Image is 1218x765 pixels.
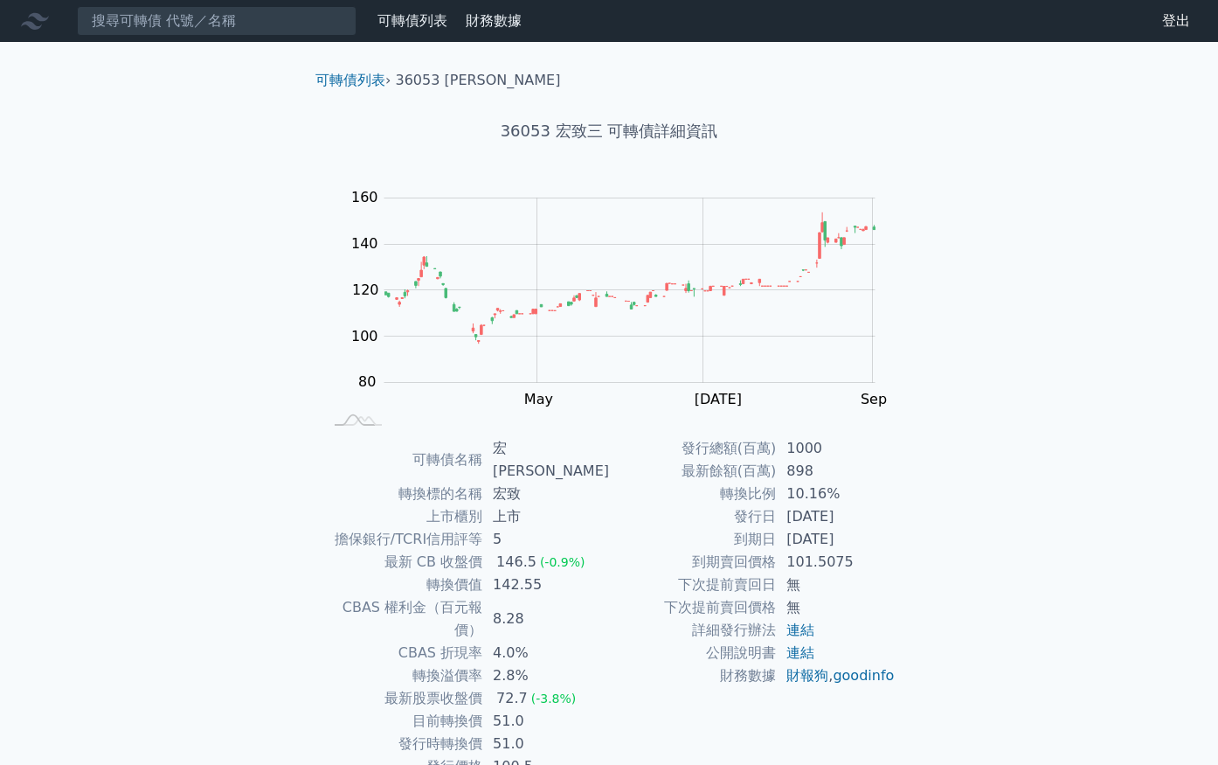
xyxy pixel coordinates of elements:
[315,72,385,88] a: 可轉債列表
[322,733,482,755] td: 發行時轉換價
[531,692,577,706] span: (-3.8%)
[776,528,896,551] td: [DATE]
[776,596,896,619] td: 無
[351,189,378,205] tspan: 160
[776,460,896,483] td: 898
[322,642,482,664] td: CBAS 折現率
[609,642,776,664] td: 公開說明書
[609,505,776,528] td: 發行日
[315,70,391,91] li: ›
[482,483,609,505] td: 宏致
[493,687,531,710] div: 72.7
[482,528,609,551] td: 5
[776,664,896,687] td: ,
[1148,7,1204,35] a: 登出
[322,664,482,687] td: 轉換溢價率
[377,12,447,29] a: 可轉債列表
[322,551,482,574] td: 最新 CB 收盤價
[351,235,378,252] tspan: 140
[358,373,376,390] tspan: 80
[776,574,896,596] td: 無
[351,328,378,344] tspan: 100
[77,6,356,36] input: 搜尋可轉債 代號／名稱
[322,528,482,551] td: 擔保銀行/TCRI信用評等
[322,505,482,528] td: 上市櫃別
[322,596,482,642] td: CBAS 權利金（百元報價）
[322,437,482,483] td: 可轉債名稱
[466,12,522,29] a: 財務數據
[786,622,814,638] a: 連結
[695,391,742,407] tspan: [DATE]
[482,664,609,687] td: 2.8%
[609,574,776,596] td: 下次提前賣回日
[482,574,609,596] td: 142.55
[609,551,776,574] td: 到期賣回價格
[786,644,814,661] a: 連結
[776,551,896,574] td: 101.5075
[776,483,896,505] td: 10.16%
[352,282,379,298] tspan: 120
[322,574,482,596] td: 轉換價值
[322,710,482,733] td: 目前轉換價
[609,460,776,483] td: 最新餘額(百萬)
[482,596,609,642] td: 8.28
[776,437,896,460] td: 1000
[482,437,609,483] td: 宏[PERSON_NAME]
[609,619,776,642] td: 詳細發行辦法
[301,119,917,143] h1: 36053 宏致三 可轉債詳細資訊
[493,551,540,574] div: 146.5
[609,596,776,619] td: 下次提前賣回價格
[861,391,887,407] tspan: Sep
[833,667,894,684] a: goodinfo
[396,70,561,91] li: 36053 [PERSON_NAME]
[776,505,896,528] td: [DATE]
[609,528,776,551] td: 到期日
[482,710,609,733] td: 51.0
[482,642,609,664] td: 4.0%
[343,189,902,442] g: Chart
[609,483,776,505] td: 轉換比例
[524,391,553,407] tspan: May
[322,687,482,710] td: 最新股票收盤價
[609,437,776,460] td: 發行總額(百萬)
[540,555,585,569] span: (-0.9%)
[609,664,776,687] td: 財務數據
[482,505,609,528] td: 上市
[322,483,482,505] td: 轉換標的名稱
[482,733,609,755] td: 51.0
[786,667,828,684] a: 財報狗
